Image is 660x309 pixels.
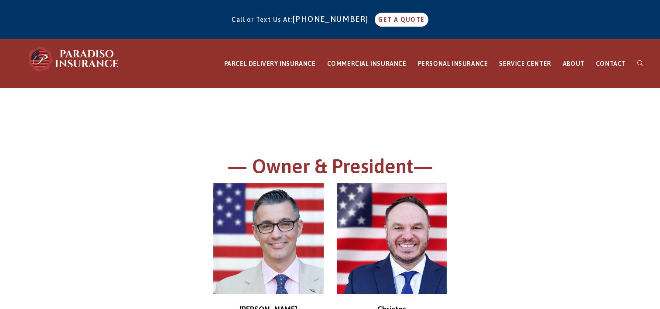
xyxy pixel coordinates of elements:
a: GET A QUOTE [375,13,428,27]
span: ABOUT [563,60,585,67]
a: PARCEL DELIVERY INSURANCE [219,40,321,88]
a: [PHONE_NUMBER] [293,14,373,24]
a: SERVICE CENTER [493,40,557,88]
span: PARCEL DELIVERY INSURANCE [224,60,316,67]
span: PERSONAL INSURANCE [418,60,488,67]
a: ABOUT [557,40,590,88]
img: Paradiso Insurance [26,46,122,72]
h1: — Owner & President— [90,154,570,184]
span: COMMERCIAL INSURANCE [327,60,407,67]
span: Call or Text Us At: [232,16,293,23]
img: chris-500x500 (1) [213,183,324,294]
a: PERSONAL INSURANCE [412,40,494,88]
span: CONTACT [596,60,626,67]
a: COMMERCIAL INSURANCE [321,40,412,88]
img: Christos_500x500 [337,183,447,294]
span: SERVICE CENTER [499,60,551,67]
a: CONTACT [590,40,632,88]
